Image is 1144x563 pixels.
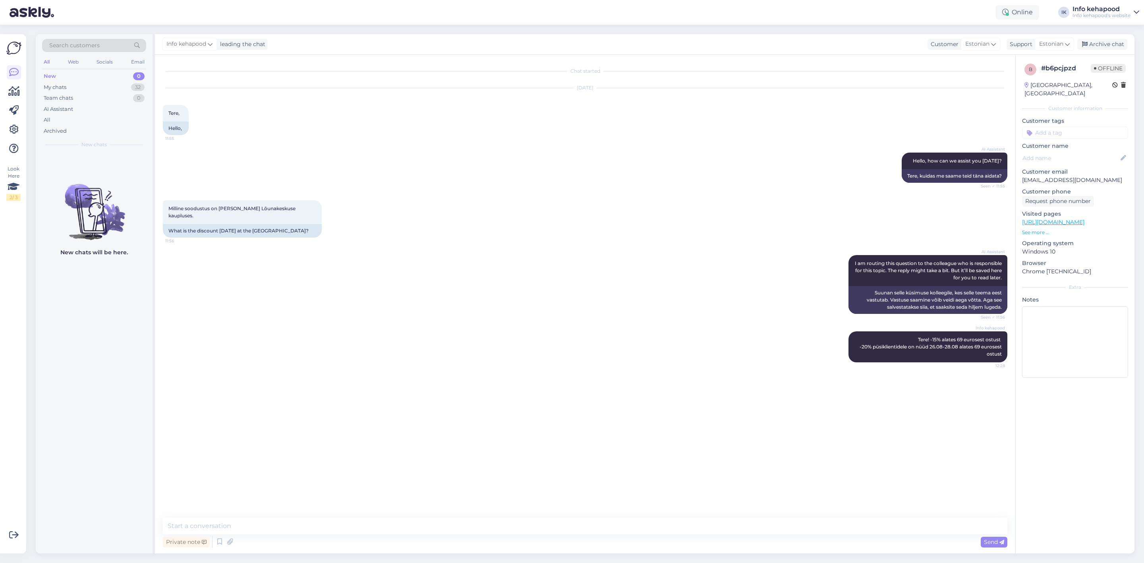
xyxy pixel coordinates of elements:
[975,146,1005,152] span: AI Assistant
[1029,66,1032,72] span: b
[1091,64,1126,73] span: Offline
[163,122,189,135] div: Hello,
[44,116,50,124] div: All
[44,105,73,113] div: AI Assistant
[1024,81,1112,98] div: [GEOGRAPHIC_DATA], [GEOGRAPHIC_DATA]
[855,260,1003,281] span: I am routing this question to the colleague who is responsible for this topic. The reply might ta...
[36,170,153,241] img: No chats
[81,141,107,148] span: New chats
[1022,154,1119,163] input: Add name
[975,363,1005,369] span: 12:28
[848,286,1007,314] div: Suunan selle küsimuse kolleegile, kes selle teema eest vastutab. Vastuse saamine võib veidi aega ...
[1022,229,1128,236] p: See more ...
[1022,219,1084,226] a: [URL][DOMAIN_NAME]
[1022,196,1094,207] div: Request phone number
[928,40,958,48] div: Customer
[217,40,265,48] div: leading the chat
[1022,239,1128,248] p: Operating system
[42,57,51,67] div: All
[1077,39,1127,50] div: Archive chat
[163,68,1007,75] div: Chat started
[1022,142,1128,150] p: Customer name
[165,135,195,141] span: 11:55
[913,158,1002,164] span: Hello, how can we assist you [DATE]?
[1022,168,1128,176] p: Customer email
[902,169,1007,183] div: Tere, kuidas me saame teid täna aidata?
[95,57,114,67] div: Socials
[1039,40,1063,48] span: Estonian
[44,94,73,102] div: Team chats
[975,249,1005,255] span: AI Assistant
[129,57,146,67] div: Email
[60,248,128,257] p: New chats will be here.
[166,40,206,48] span: Info kehapood
[975,314,1005,320] span: Seen ✓ 11:56
[66,57,80,67] div: Web
[1022,267,1128,276] p: Chrome [TECHNICAL_ID]
[168,110,180,116] span: Tere,
[1022,117,1128,125] p: Customer tags
[1022,296,1128,304] p: Notes
[1007,40,1032,48] div: Support
[6,194,21,201] div: 2 / 3
[133,94,145,102] div: 0
[996,5,1039,19] div: Online
[1022,105,1128,112] div: Customer information
[1058,7,1069,18] div: IK
[44,83,66,91] div: My chats
[1072,12,1130,19] div: Info kehapood's website
[163,84,1007,91] div: [DATE]
[1072,6,1130,12] div: Info kehapood
[6,165,21,201] div: Look Here
[860,337,1003,357] span: Tere! -15% alates 69 eurosest ostust -20% püsiklientidele on nüüd 26.08-28.08 alates 69 eurosest ...
[44,72,56,80] div: New
[131,83,145,91] div: 32
[984,538,1004,546] span: Send
[1022,176,1128,184] p: [EMAIL_ADDRESS][DOMAIN_NAME]
[975,183,1005,189] span: Seen ✓ 11:55
[133,72,145,80] div: 0
[1022,210,1128,218] p: Visited pages
[165,238,195,244] span: 11:56
[49,41,100,50] span: Search customers
[1022,284,1128,291] div: Extra
[975,325,1005,331] span: Info kehapood
[1041,64,1091,73] div: # b6pcjpzd
[6,41,21,56] img: Askly Logo
[44,127,67,135] div: Archived
[1022,127,1128,139] input: Add a tag
[1072,6,1139,19] a: Info kehapoodInfo kehapood's website
[965,40,989,48] span: Estonian
[163,537,210,548] div: Private note
[163,224,322,238] div: What is the discount [DATE] at the [GEOGRAPHIC_DATA]?
[168,205,297,219] span: Milline soodustus on [PERSON_NAME] Lõunakeskuse kaupluses.
[1022,188,1128,196] p: Customer phone
[1022,248,1128,256] p: Windows 10
[1022,259,1128,267] p: Browser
